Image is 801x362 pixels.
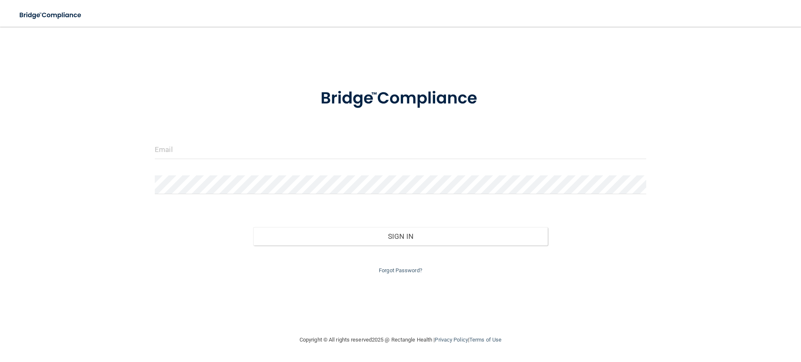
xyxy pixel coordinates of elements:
[435,337,468,343] a: Privacy Policy
[155,140,646,159] input: Email
[379,267,422,273] a: Forgot Password?
[253,227,548,246] button: Sign In
[303,77,498,120] img: bridge_compliance_login_screen.278c3ca4.svg
[13,7,89,24] img: bridge_compliance_login_screen.278c3ca4.svg
[248,327,553,353] div: Copyright © All rights reserved 2025 @ Rectangle Health | |
[469,337,501,343] a: Terms of Use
